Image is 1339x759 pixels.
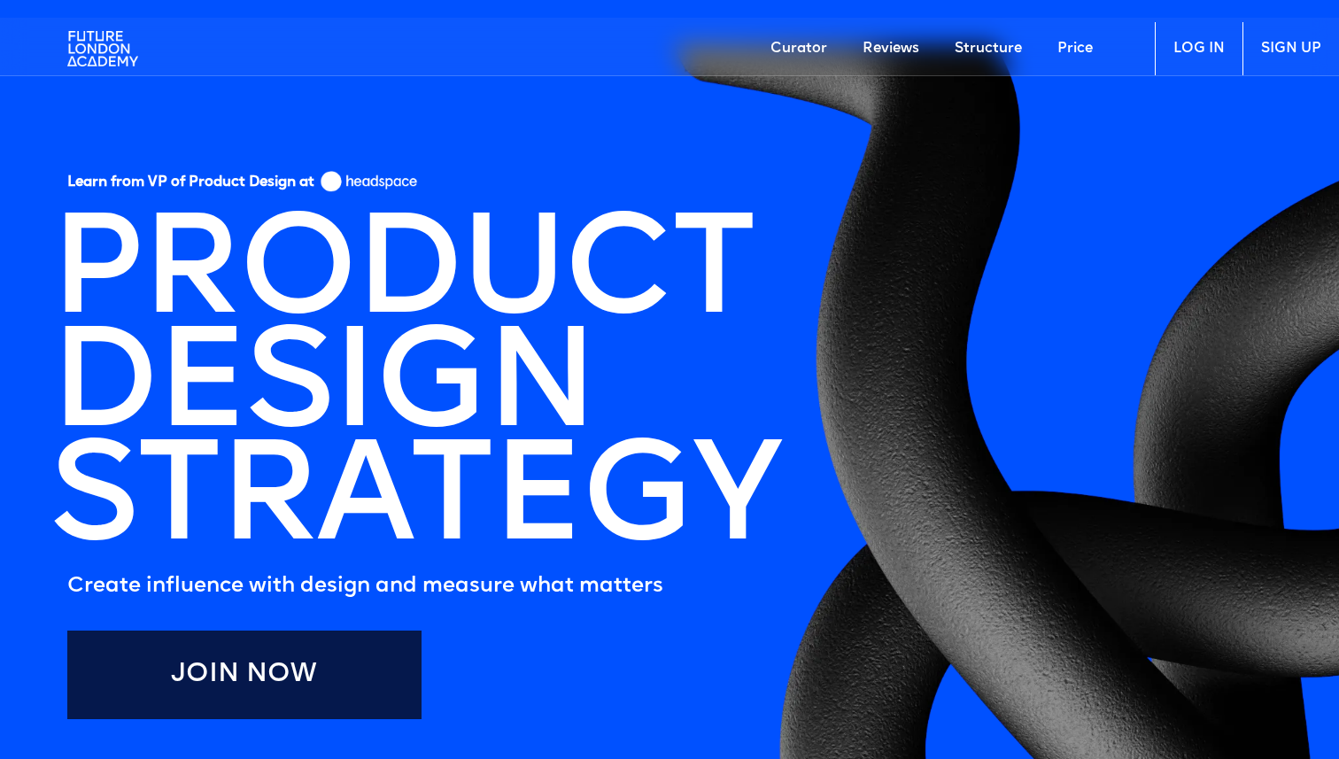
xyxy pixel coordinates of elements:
a: SIGN UP [1242,22,1339,75]
a: Curator [753,22,845,75]
a: Structure [937,22,1040,75]
h5: Create influence with design and measure what matters [67,569,779,604]
h5: Learn from VP of Product Design at [67,174,314,197]
h1: PRODUCT DESIGN STRATEGY [50,220,779,560]
a: Price [1040,22,1111,75]
a: Join Now [67,631,422,719]
a: LOG IN [1155,22,1242,75]
a: Reviews [845,22,937,75]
